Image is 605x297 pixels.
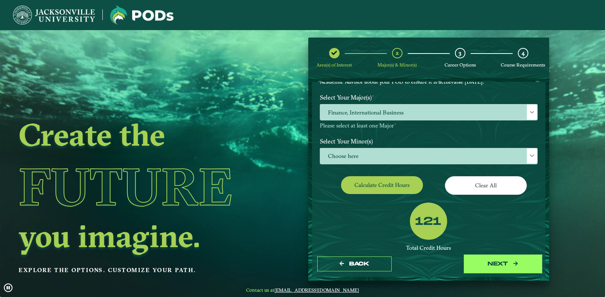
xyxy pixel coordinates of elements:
[314,134,543,148] label: Select Your Minor(s)
[320,245,538,252] div: Total Credit Hours
[316,62,352,68] span: Area(s) of Interest
[274,287,359,293] a: [EMAIL_ADDRESS][DOMAIN_NAME]
[19,119,254,150] h2: Create the
[19,220,254,252] h2: you imagine.
[320,122,538,129] p: Please select at least one Major
[415,215,441,229] label: 121
[378,62,417,68] span: Major(s) & Minor(s)
[459,49,461,57] span: 3
[372,93,375,99] sup: ⋆
[466,256,540,272] button: next
[314,91,543,104] label: Select Your Major(s)
[19,153,254,220] h1: Future
[320,104,537,120] span: Finance, International Business
[19,265,254,276] p: Explore the options. Customize your path.
[445,62,476,68] span: Career Options
[110,6,173,25] img: Jacksonville University logo
[501,62,545,68] span: Course Requirements
[445,176,527,194] button: Clear All
[341,176,423,194] button: Calculate credit hours
[317,256,392,272] button: Back
[396,49,399,57] span: 2
[320,148,537,164] span: Choose here
[241,287,364,293] span: Contact us at
[349,261,369,267] span: Back
[394,121,397,126] sup: ⋆
[13,6,95,25] img: Jacksonville University logo
[522,49,525,57] span: 4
